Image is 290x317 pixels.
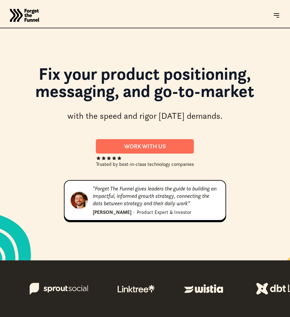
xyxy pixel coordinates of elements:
div: Product Expert & Investor [137,208,191,216]
div: Work With us [103,143,186,150]
a: home [10,3,39,28]
div: "Forget The Funnel gives leaders the guide to building an impactful, informed growth strategy, co... [93,185,219,207]
div: [PERSON_NAME] [93,208,131,216]
h1: Fix your product positioning, messaging, and go-to-market [33,65,257,106]
a: Work With us [96,139,194,154]
div: Trusted by best-in-class technology companies [96,160,194,168]
div: with the speed and rigor [DATE] demands. [67,110,222,122]
div: · [133,208,135,216]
